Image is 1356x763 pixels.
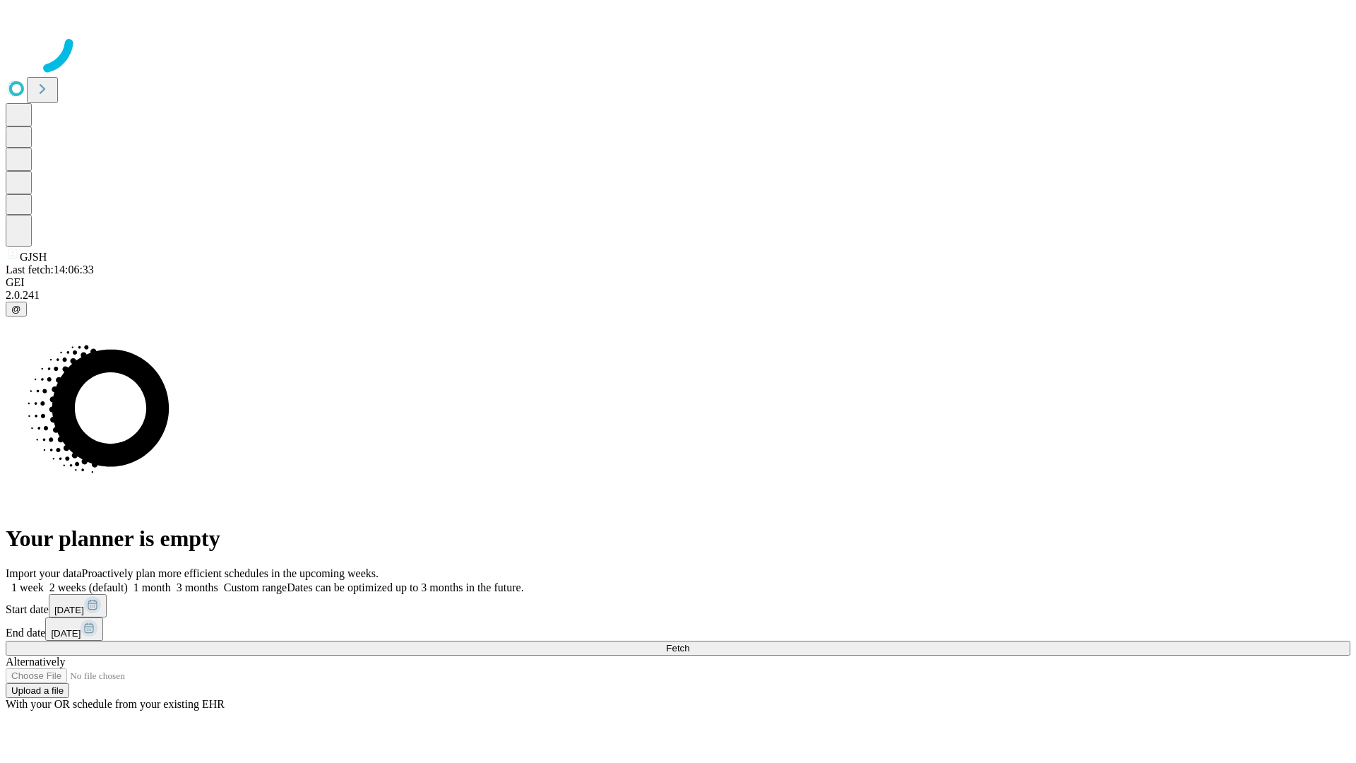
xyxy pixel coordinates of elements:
[49,594,107,617] button: [DATE]
[6,656,65,668] span: Alternatively
[6,683,69,698] button: Upload a file
[11,304,21,314] span: @
[82,567,379,579] span: Proactively plan more efficient schedules in the upcoming weeks.
[11,581,44,593] span: 1 week
[54,605,84,615] span: [DATE]
[6,567,82,579] span: Import your data
[49,581,128,593] span: 2 weeks (default)
[6,617,1350,641] div: End date
[45,617,103,641] button: [DATE]
[6,641,1350,656] button: Fetch
[6,594,1350,617] div: Start date
[287,581,523,593] span: Dates can be optimized up to 3 months in the future.
[133,581,171,593] span: 1 month
[6,302,27,317] button: @
[666,643,689,653] span: Fetch
[6,276,1350,289] div: GEI
[6,264,94,276] span: Last fetch: 14:06:33
[20,251,47,263] span: GJSH
[6,698,225,710] span: With your OR schedule from your existing EHR
[6,526,1350,552] h1: Your planner is empty
[177,581,218,593] span: 3 months
[6,289,1350,302] div: 2.0.241
[51,628,81,639] span: [DATE]
[224,581,287,593] span: Custom range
